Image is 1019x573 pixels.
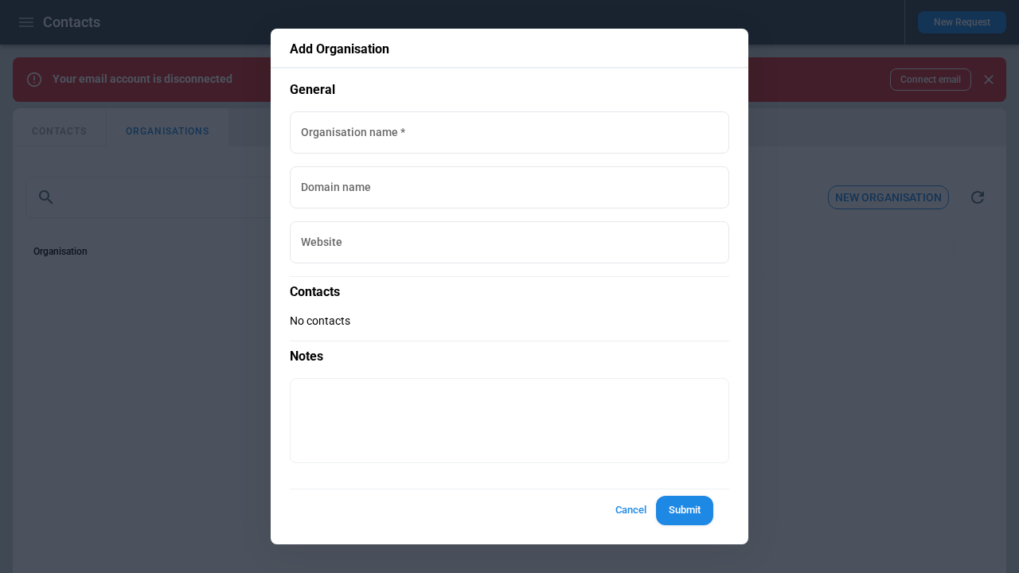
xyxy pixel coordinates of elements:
[656,496,713,525] button: Submit
[290,276,729,301] p: Contacts
[290,341,729,365] p: Notes
[605,496,656,525] button: Cancel
[290,41,729,57] p: Add Organisation
[290,314,729,328] p: No contacts
[290,81,729,99] p: General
